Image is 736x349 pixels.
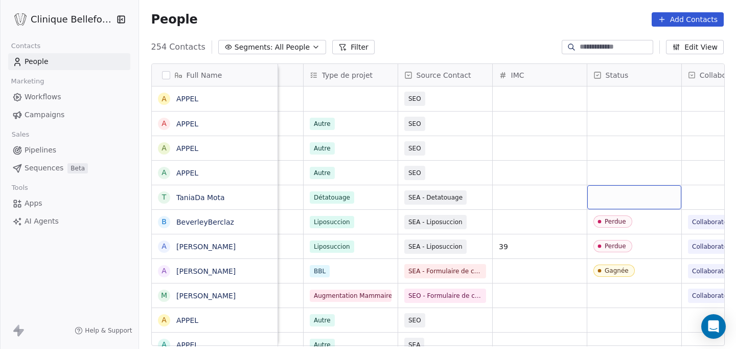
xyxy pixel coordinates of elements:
span: SEO [408,143,421,154]
div: A [162,94,167,104]
span: SEA - Liposuccion [408,242,463,252]
a: Help & Support [75,326,132,335]
span: All People [275,42,310,53]
a: APPEL [176,120,198,128]
span: Détatouage [310,191,354,204]
span: Autre [310,314,335,326]
span: SEO [408,315,421,325]
a: BeverleyBerclaz [176,218,234,226]
a: Apps [8,195,130,212]
button: Clinique Bellefontaine [12,11,109,28]
span: Apps [25,198,42,209]
span: Clinique Bellefontaine [31,13,114,26]
a: [PERSON_NAME] [176,267,236,275]
span: SEO [408,168,421,178]
span: 254 Contacts [151,41,205,53]
span: Full Name [187,70,222,80]
a: APPEL [176,169,198,177]
div: Status [587,64,681,86]
span: Status [606,70,629,80]
span: SEO [408,119,421,129]
span: SEA - Detatouage [408,192,463,203]
a: Pipelines [8,142,130,159]
div: A [162,143,167,154]
button: Filter [332,40,375,54]
span: Segments: [235,42,273,53]
span: SEO [408,94,421,104]
div: A [162,315,167,325]
div: A [162,118,167,129]
div: Perdue [605,243,626,250]
a: TaniaDa Mota [176,193,225,202]
span: Liposuccion [310,241,354,253]
span: People [151,12,198,27]
span: BBL [310,265,330,277]
div: A [162,167,167,178]
div: Gagnée [605,267,629,274]
a: SequencesBeta [8,160,130,177]
span: SEA - Formulaire de contact [408,266,482,276]
span: SEO - Formulaire de contact [408,291,482,301]
span: Marketing [7,74,49,89]
span: People [25,56,49,67]
a: APPEL [176,341,198,349]
div: grid [152,86,278,346]
a: APPEL [176,144,198,152]
div: Perdue [605,218,626,225]
img: Logo_Bellefontaine_Black.png [14,13,27,26]
div: A [162,241,167,252]
button: Edit View [666,40,724,54]
a: [PERSON_NAME] [176,243,236,251]
span: Sequences [25,163,63,173]
a: Workflows [8,89,130,105]
span: Autre [310,142,335,155]
span: Workflows [25,92,61,102]
a: [PERSON_NAME] [176,292,236,300]
span: Help & Support [85,326,132,335]
span: SEA - Liposuccion [408,217,463,227]
span: Tools [7,180,32,195]
div: A [162,266,167,276]
span: Type de projet [322,70,373,80]
span: Pipelines [25,145,56,156]
a: Campaigns [8,106,130,123]
div: M [161,290,167,301]
span: 39 [499,242,581,252]
span: Source Contact [417,70,471,80]
span: Autre [310,167,335,179]
div: Type de projet [304,64,398,86]
div: Source Contact [398,64,492,86]
span: IMC [511,70,524,80]
span: Contacts [7,38,45,54]
a: APPEL [176,316,198,324]
span: Liposuccion [310,216,354,228]
div: IMC [493,64,587,86]
span: Campaigns [25,110,64,120]
span: AI Agents [25,216,59,227]
a: APPEL [176,95,198,103]
span: Autre [310,118,335,130]
div: Open Intercom Messenger [701,314,726,339]
div: T [162,192,166,203]
a: AI Agents [8,213,130,230]
a: People [8,53,130,70]
span: Augmentation Mammaire [310,290,392,302]
div: Full Name [152,64,278,86]
span: Beta [67,163,88,173]
span: Sales [7,127,34,142]
div: B [162,216,167,227]
button: Add Contacts [652,12,724,27]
